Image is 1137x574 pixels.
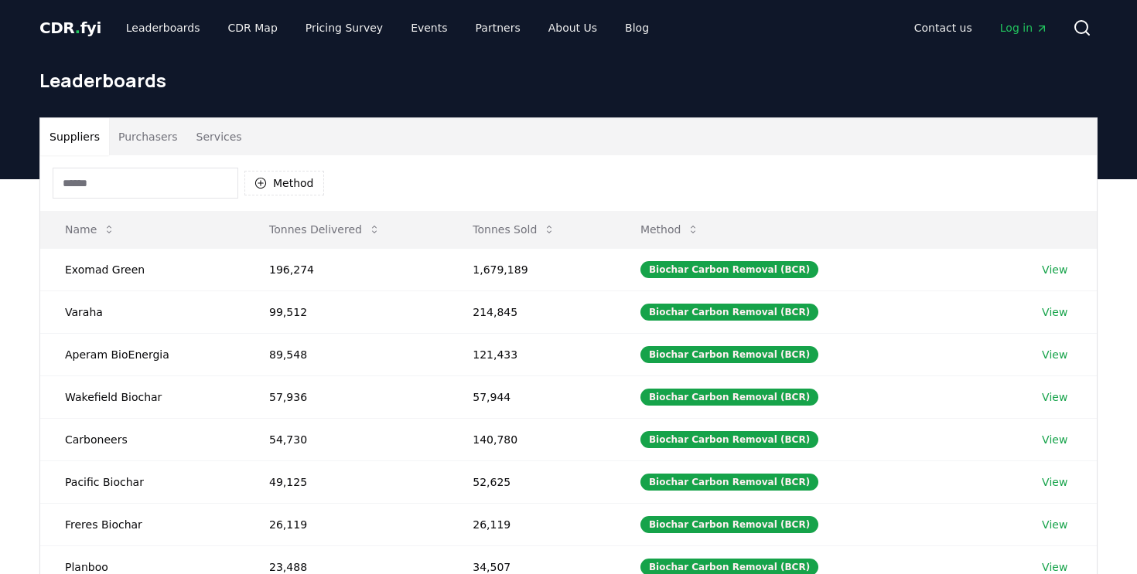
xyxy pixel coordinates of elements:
[460,214,568,245] button: Tonnes Sold
[244,375,448,418] td: 57,936
[40,503,244,545] td: Freres Biochar
[244,248,448,290] td: 196,274
[39,19,101,37] span: CDR fyi
[640,516,818,533] div: Biochar Carbon Removal (BCR)
[448,375,616,418] td: 57,944
[244,333,448,375] td: 89,548
[463,14,533,42] a: Partners
[536,14,609,42] a: About Us
[640,474,818,491] div: Biochar Carbon Removal (BCR)
[902,14,985,42] a: Contact us
[448,503,616,545] td: 26,119
[1042,474,1067,490] a: View
[640,431,818,448] div: Biochar Carbon Removal (BCR)
[40,460,244,503] td: Pacific Biochar
[109,118,187,155] button: Purchasers
[40,118,109,155] button: Suppliers
[448,248,616,290] td: 1,679,189
[1042,262,1067,277] a: View
[1042,304,1067,320] a: View
[40,418,244,460] td: Carboneers
[613,14,661,42] a: Blog
[40,333,244,375] td: Aperam BioEnergia
[257,214,393,245] button: Tonnes Delivered
[902,14,1060,42] nav: Main
[640,261,818,278] div: Biochar Carbon Removal (BCR)
[398,14,459,42] a: Events
[244,503,448,545] td: 26,119
[640,304,818,321] div: Biochar Carbon Removal (BCR)
[448,290,616,333] td: 214,845
[1000,20,1048,36] span: Log in
[75,19,80,37] span: .
[244,171,324,195] button: Method
[1042,389,1067,405] a: View
[293,14,395,42] a: Pricing Survey
[640,389,818,406] div: Biochar Carbon Removal (BCR)
[39,68,1098,93] h1: Leaderboards
[628,214,712,245] button: Method
[114,14,661,42] nav: Main
[448,460,616,503] td: 52,625
[244,460,448,503] td: 49,125
[988,14,1060,42] a: Log in
[187,118,251,155] button: Services
[244,418,448,460] td: 54,730
[640,346,818,363] div: Biochar Carbon Removal (BCR)
[1042,432,1067,447] a: View
[40,248,244,290] td: Exomad Green
[40,290,244,333] td: Varaha
[39,17,101,39] a: CDR.fyi
[1042,347,1067,362] a: View
[114,14,213,42] a: Leaderboards
[53,214,128,245] button: Name
[1042,517,1067,532] a: View
[448,418,616,460] td: 140,780
[448,333,616,375] td: 121,433
[40,375,244,418] td: Wakefield Biochar
[244,290,448,333] td: 99,512
[216,14,290,42] a: CDR Map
